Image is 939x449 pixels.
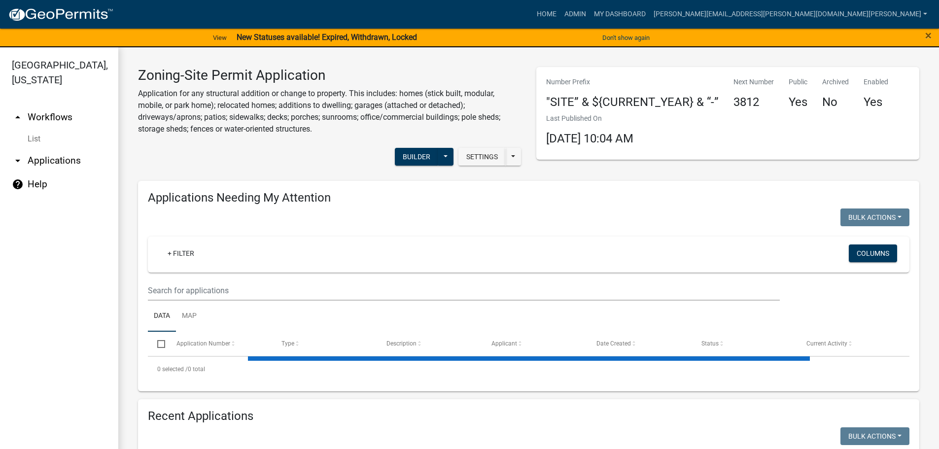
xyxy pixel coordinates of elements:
datatable-header-cell: Applicant [482,332,587,355]
a: Map [176,301,203,332]
h4: Yes [789,95,807,109]
a: Data [148,301,176,332]
a: + Filter [160,244,202,262]
input: Search for applications [148,280,780,301]
datatable-header-cell: Status [692,332,797,355]
button: Columns [849,244,897,262]
h4: Applications Needing My Attention [148,191,909,205]
p: Number Prefix [546,77,719,87]
span: Application Number [176,340,230,347]
p: Enabled [864,77,888,87]
h3: Zoning-Site Permit Application [138,67,522,84]
p: Public [789,77,807,87]
a: Home [533,5,560,24]
p: Next Number [733,77,774,87]
span: [DATE] 10:04 AM [546,132,633,145]
h4: Recent Applications [148,409,909,423]
span: × [925,29,932,42]
datatable-header-cell: Type [272,332,377,355]
datatable-header-cell: Date Created [587,332,692,355]
datatable-header-cell: Description [377,332,482,355]
span: Date Created [596,340,631,347]
i: arrow_drop_down [12,155,24,167]
button: Don't show again [598,30,654,46]
p: Archived [822,77,849,87]
a: View [209,30,231,46]
button: Builder [395,148,438,166]
span: Current Activity [806,340,847,347]
span: Status [701,340,719,347]
div: 0 total [148,357,909,381]
a: Admin [560,5,590,24]
i: arrow_drop_up [12,111,24,123]
span: Applicant [491,340,517,347]
h4: 3812 [733,95,774,109]
p: Application for any structural addition or change to property. This includes: homes (stick built,... [138,88,522,135]
strong: New Statuses available! Expired, Withdrawn, Locked [237,33,417,42]
h4: "SITE” & ${CURRENT_YEAR} & “-” [546,95,719,109]
h4: Yes [864,95,888,109]
span: Type [281,340,294,347]
button: Close [925,30,932,41]
i: help [12,178,24,190]
h4: No [822,95,849,109]
datatable-header-cell: Select [148,332,167,355]
a: [PERSON_NAME][EMAIL_ADDRESS][PERSON_NAME][DOMAIN_NAME][PERSON_NAME] [650,5,931,24]
button: Settings [458,148,506,166]
datatable-header-cell: Application Number [167,332,272,355]
datatable-header-cell: Current Activity [797,332,902,355]
button: Bulk Actions [840,427,909,445]
button: Bulk Actions [840,208,909,226]
span: Description [386,340,417,347]
p: Last Published On [546,113,633,124]
span: 0 selected / [157,366,188,373]
a: My Dashboard [590,5,650,24]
